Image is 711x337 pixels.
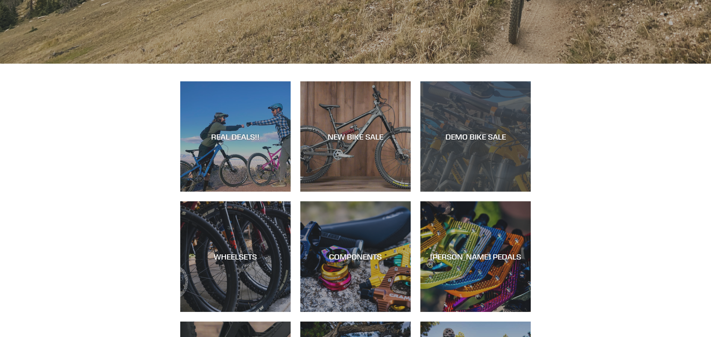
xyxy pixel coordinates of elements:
div: [PERSON_NAME] PEDALS [420,252,531,261]
div: WHEELSETS [180,252,291,261]
div: DEMO BIKE SALE [420,132,531,141]
div: COMPONENTS [300,252,411,261]
a: WHEELSETS [180,201,291,312]
div: NEW BIKE SALE [300,132,411,141]
a: [PERSON_NAME] PEDALS [420,201,531,312]
a: NEW BIKE SALE [300,81,411,192]
div: REAL DEALS!! [180,132,291,141]
a: REAL DEALS!! [180,81,291,192]
a: COMPONENTS [300,201,411,312]
a: DEMO BIKE SALE [420,81,531,192]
